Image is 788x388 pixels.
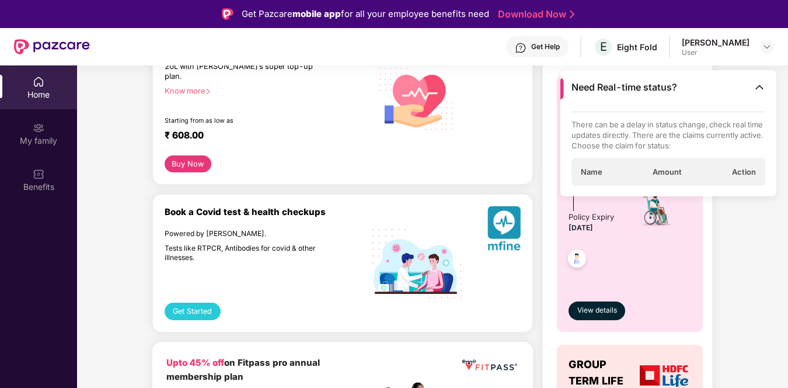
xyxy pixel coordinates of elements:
[205,88,211,95] span: right
[14,39,90,54] img: New Pazcare Logo
[653,167,682,177] span: Amount
[570,8,574,20] img: Stroke
[600,40,607,54] span: E
[581,167,602,177] span: Name
[682,48,749,57] div: User
[682,37,749,48] div: [PERSON_NAME]
[569,302,625,320] button: View details
[636,187,677,228] img: icon
[165,229,322,238] div: Powered by [PERSON_NAME].
[571,119,766,151] p: There can be a delay in status change, check real time updates directly. There are the claims cur...
[563,246,591,275] img: svg+xml;base64,PHN2ZyB4bWxucz0iaHR0cDovL3d3dy53My5vcmcvMjAwMC9zdmciIHdpZHRoPSI0OC45NDMiIGhlaWdodD...
[165,244,322,262] div: Tests like RTPCR, Antibodies for covid & other illnesses.
[166,357,224,368] b: Upto 45% off
[165,86,365,95] div: Know more
[165,303,221,320] button: Get Started
[515,42,527,54] img: svg+xml;base64,PHN2ZyBpZD0iSGVscC0zMngzMiIgeG1sbnM9Imh0dHA6Ly93d3cudzMub3JnLzIwMDAvc3ZnIiB3aWR0aD...
[165,117,323,125] div: Starting from as low as
[531,42,560,51] div: Get Help
[292,8,341,19] strong: mobile app
[33,168,44,180] img: svg+xml;base64,PHN2ZyBpZD0iQmVuZWZpdHMiIHhtbG5zPSJodHRwOi8vd3d3LnczLm9yZy8yMDAwL3N2ZyIgd2lkdGg9Ij...
[577,305,617,316] span: View details
[617,41,657,53] div: Eight Fold
[372,229,462,298] img: svg+xml;base64,PHN2ZyB4bWxucz0iaHR0cDovL3d3dy53My5vcmcvMjAwMC9zdmciIHdpZHRoPSIxOTIiIGhlaWdodD0iMT...
[571,81,677,93] span: Need Real-time status?
[166,357,320,382] b: on Fitpass pro annual membership plan
[242,7,489,21] div: Get Pazcare for all your employee benefits need
[754,81,765,93] img: Toggle Icon
[732,167,756,177] span: Action
[33,76,44,88] img: svg+xml;base64,PHN2ZyBpZD0iSG9tZSIgeG1sbnM9Imh0dHA6Ly93d3cudzMub3JnLzIwMDAvc3ZnIiB3aWR0aD0iMjAiIG...
[165,206,372,217] div: Book a Covid test & health checkups
[165,130,361,144] div: ₹ 608.00
[33,122,44,134] img: svg+xml;base64,PHN2ZyB3aWR0aD0iMjAiIGhlaWdodD0iMjAiIHZpZXdCb3g9IjAgMCAyMCAyMCIgZmlsbD0ibm9uZSIgeG...
[165,155,211,172] button: Buy Now
[487,206,521,255] img: svg+xml;base64,PHN2ZyB4bWxucz0iaHR0cDovL3d3dy53My5vcmcvMjAwMC9zdmciIHhtbG5zOnhsaW5rPSJodHRwOi8vd3...
[222,8,233,20] img: Logo
[165,52,322,82] div: Increase your health insurance cover by Rs. 20L with [PERSON_NAME]’s super top-up plan.
[372,50,462,141] img: svg+xml;base64,PHN2ZyB4bWxucz0iaHR0cDovL3d3dy53My5vcmcvMjAwMC9zdmciIHhtbG5zOnhsaW5rPSJodHRwOi8vd3...
[762,42,772,51] img: svg+xml;base64,PHN2ZyBpZD0iRHJvcGRvd24tMzJ4MzIiIHhtbG5zPSJodHRwOi8vd3d3LnczLm9yZy8yMDAwL3N2ZyIgd2...
[460,356,519,374] img: fppp.png
[569,211,614,223] div: Policy Expiry
[498,8,571,20] a: Download Now
[569,223,593,232] span: [DATE]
